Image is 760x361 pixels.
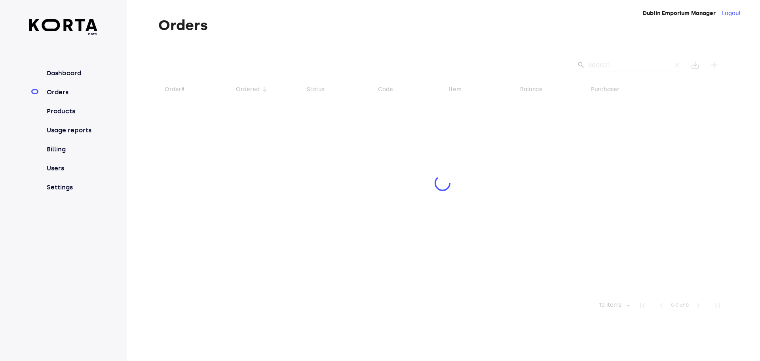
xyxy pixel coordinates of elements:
[643,10,716,17] strong: Dublin Emporium Manager
[45,69,98,78] a: Dashboard
[158,17,727,33] h1: Orders
[45,164,98,173] a: Users
[29,19,98,31] img: Korta
[722,10,741,17] button: Logout
[45,107,98,116] a: Products
[45,88,98,97] a: Orders
[29,31,98,37] span: beta
[29,19,98,37] a: beta
[45,145,98,154] a: Billing
[45,183,98,192] a: Settings
[45,126,98,135] a: Usage reports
